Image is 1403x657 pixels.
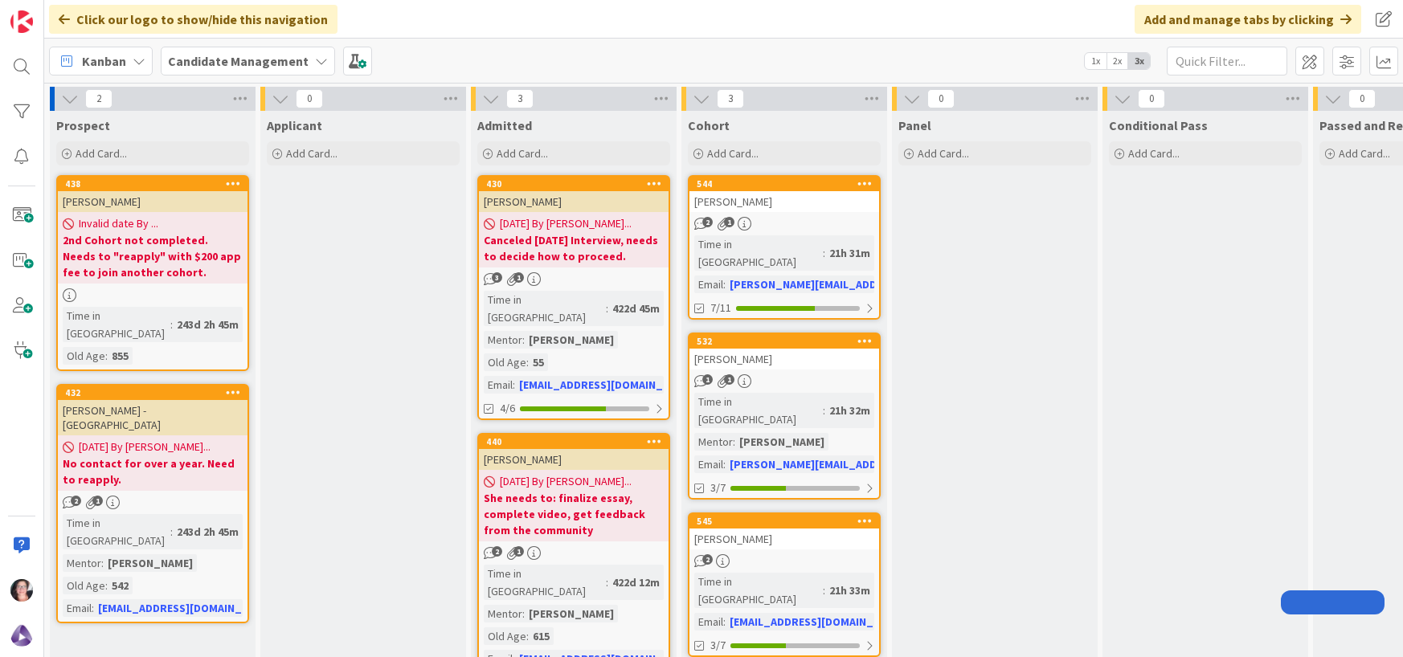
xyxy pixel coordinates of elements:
[479,435,669,470] div: 440[PERSON_NAME]
[707,146,759,161] span: Add Card...
[479,435,669,449] div: 440
[688,175,881,320] a: 544[PERSON_NAME]Time in [GEOGRAPHIC_DATA]:21h 31mEmail:[PERSON_NAME][EMAIL_ADDRESS][DOMAIN_NAME]7/11
[1109,117,1208,133] span: Conditional Pass
[724,217,734,227] span: 1
[689,177,879,191] div: 544
[477,117,532,133] span: Admitted
[723,613,726,630] span: :
[519,377,695,392] a: [EMAIL_ADDRESS][DOMAIN_NAME]
[694,455,723,473] div: Email
[689,514,879,528] div: 545
[484,627,526,645] div: Old Age
[479,449,669,470] div: [PERSON_NAME]
[710,300,731,316] span: 7/11
[823,244,825,262] span: :
[170,523,173,541] span: :
[694,275,723,293] div: Email
[689,191,879,212] div: [PERSON_NAME]
[730,457,991,471] a: [PERSON_NAME][EMAIL_ADDRESS][DOMAIN_NAME]
[492,546,502,557] span: 2
[105,347,108,365] span: :
[56,117,110,133] span: Prospect
[608,573,664,591] div: 422d 12m
[486,436,669,447] div: 440
[522,605,525,622] span: :
[65,387,247,398] div: 432
[918,146,969,161] span: Add Card...
[63,599,92,617] div: Email
[63,347,105,365] div: Old Age
[689,177,879,212] div: 544[PERSON_NAME]
[71,496,81,506] span: 2
[697,336,879,347] div: 532
[730,277,991,292] a: [PERSON_NAME][EMAIL_ADDRESS][DOMAIN_NAME]
[56,175,249,371] a: 438[PERSON_NAME]Invalid date By ...2nd Cohort not completed. Needs to "reapply" with $200 app fee...
[500,400,515,417] span: 4/6
[702,374,713,385] span: 1
[58,177,247,191] div: 438
[1339,146,1390,161] span: Add Card...
[63,307,170,342] div: Time in [GEOGRAPHIC_DATA]
[63,554,101,572] div: Mentor
[479,177,669,191] div: 430
[484,291,606,326] div: Time in [GEOGRAPHIC_DATA]
[1106,53,1128,69] span: 2x
[10,624,33,647] img: avatar
[689,349,879,369] div: [PERSON_NAME]
[484,353,526,371] div: Old Age
[10,10,33,33] img: Visit kanbanzone.com
[101,554,104,572] span: :
[108,347,133,365] div: 855
[1167,47,1287,75] input: Quick Filter...
[526,353,529,371] span: :
[689,334,879,349] div: 532
[479,177,669,212] div: 430[PERSON_NAME]
[92,599,94,617] span: :
[500,215,632,232] span: [DATE] By [PERSON_NAME]...
[606,300,608,317] span: :
[479,191,669,212] div: [PERSON_NAME]
[98,601,274,615] a: [EMAIL_ADDRESS][DOMAIN_NAME]
[104,554,197,572] div: [PERSON_NAME]
[92,496,103,506] span: 1
[484,331,522,349] div: Mentor
[823,582,825,599] span: :
[689,528,879,549] div: [PERSON_NAME]
[608,300,664,317] div: 422d 45m
[1128,146,1180,161] span: Add Card...
[63,455,243,488] b: No contact for over a year. Need to reapply.
[606,573,608,591] span: :
[522,331,525,349] span: :
[484,490,664,538] b: She needs to: finalize essay, complete video, get feedback from the community
[267,117,322,133] span: Applicant
[898,117,931,133] span: Panel
[58,177,247,212] div: 438[PERSON_NAME]
[486,178,669,190] div: 430
[484,605,522,622] div: Mentor
[689,514,879,549] div: 545[PERSON_NAME]
[170,316,173,333] span: :
[108,577,133,594] div: 542
[730,614,906,629] a: [EMAIL_ADDRESS][DOMAIN_NAME]
[484,565,606,600] div: Time in [GEOGRAPHIC_DATA]
[689,334,879,369] div: 532[PERSON_NAME]
[1085,53,1106,69] span: 1x
[500,473,632,490] span: [DATE] By [PERSON_NAME]...
[82,51,126,71] span: Kanban
[477,175,670,420] a: 430[PERSON_NAME][DATE] By [PERSON_NAME]...Canceled [DATE] Interview, needs to decide how to proce...
[513,272,524,283] span: 1
[702,554,713,565] span: 2
[296,89,323,108] span: 0
[710,637,726,654] span: 3/7
[513,376,515,394] span: :
[492,272,502,283] span: 3
[723,455,726,473] span: :
[529,353,548,371] div: 55
[694,393,823,428] div: Time in [GEOGRAPHIC_DATA]
[58,386,247,435] div: 432[PERSON_NAME] - [GEOGRAPHIC_DATA]
[825,244,874,262] div: 21h 31m
[58,191,247,212] div: [PERSON_NAME]
[85,89,112,108] span: 2
[79,439,211,455] span: [DATE] By [PERSON_NAME]...
[168,53,309,69] b: Candidate Management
